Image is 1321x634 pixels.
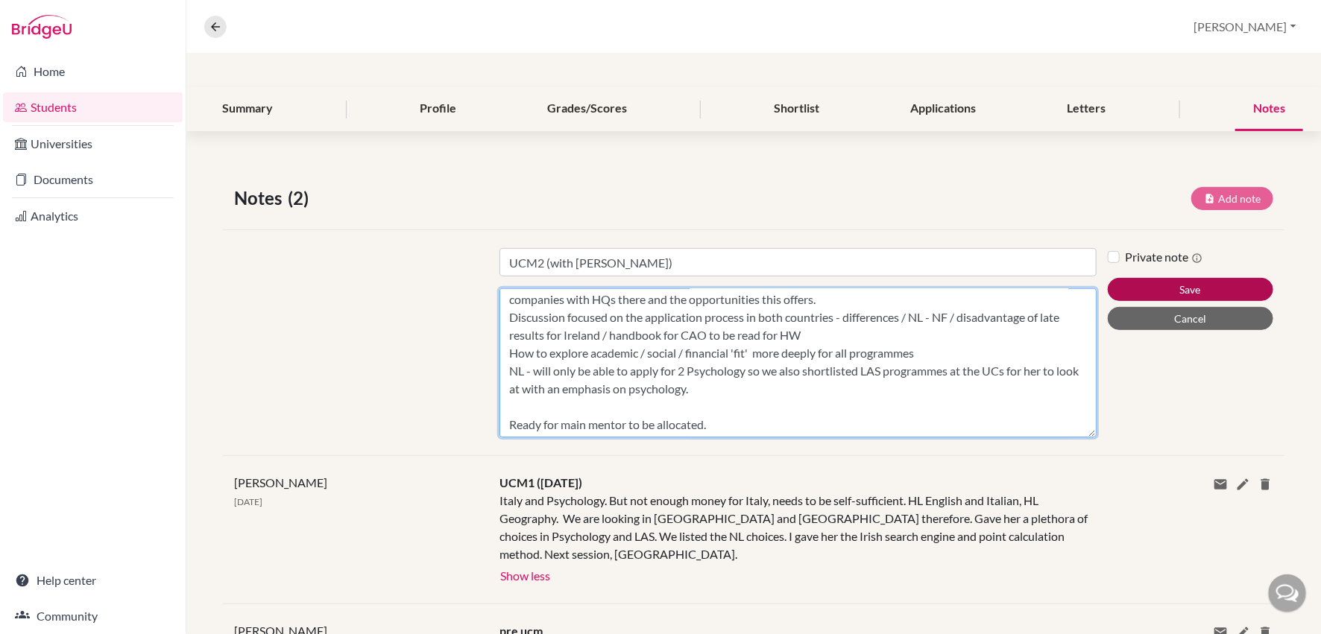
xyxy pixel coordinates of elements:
span: [DATE] [234,496,262,507]
div: Applications [893,87,994,131]
span: [PERSON_NAME] [234,475,327,489]
span: (2) [288,185,315,212]
button: Add note [1191,187,1273,210]
div: Letters [1050,87,1124,131]
div: Italy and Psychology. But not enough money for Italy, needs to be self-sufficient. HL English and... [499,492,1097,563]
button: Cancel [1108,307,1273,330]
a: Home [3,57,183,86]
div: Summary [204,87,291,131]
span: Notes [234,185,288,212]
a: Help center [3,565,183,595]
img: Bridge-U [12,15,72,39]
a: Students [3,92,183,122]
span: UCM1 ([DATE]) [499,475,582,489]
a: Analytics [3,201,183,231]
a: Documents [3,165,183,194]
button: [PERSON_NAME] [1188,13,1303,41]
div: Grades/Scores [529,87,645,131]
label: Private note [1126,248,1203,266]
div: Shortlist [757,87,838,131]
span: Help [34,10,65,24]
button: Show less [499,563,551,586]
div: Notes [1235,87,1303,131]
input: Note title (required) [499,248,1097,276]
a: Universities [3,129,183,159]
button: Save [1108,278,1273,301]
a: Community [3,601,183,631]
div: Profile [402,87,474,131]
